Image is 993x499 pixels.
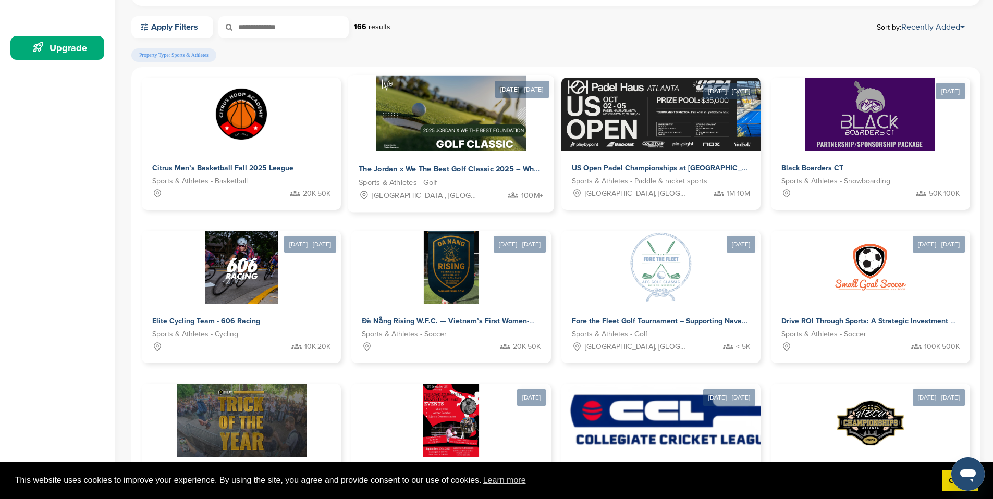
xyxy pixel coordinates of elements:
[727,236,755,253] div: [DATE]
[16,39,104,57] div: Upgrade
[703,389,755,406] div: [DATE] - [DATE]
[624,231,697,304] img: Sponsorpitch &
[152,317,260,326] span: Elite Cycling Team - 606 Racing
[936,83,965,99] div: [DATE]
[913,236,965,253] div: [DATE] - [DATE]
[703,83,755,99] div: [DATE] - [DATE]
[521,190,543,202] span: 100M+
[152,176,248,187] span: Sports & Athletes - Basketball
[15,472,934,488] span: This website uses cookies to improve your experience. By using the site, you agree and provide co...
[362,317,589,326] span: Đà Nẵng Rising W.F.C. — Vietnam’s First Women-Led Football Club
[951,457,985,491] iframe: Button to launch messaging window
[494,236,546,253] div: [DATE] - [DATE]
[924,341,960,353] span: 100K-500K
[142,214,341,363] a: [DATE] - [DATE] Sponsorpitch & Elite Cycling Team - 606 Racing Sports & Athletes - Cycling 10K-20K
[929,188,960,199] span: 50K-100K
[495,81,549,98] div: [DATE] - [DATE]
[372,190,479,202] span: [GEOGRAPHIC_DATA], [GEOGRAPHIC_DATA]
[834,384,907,457] img: Sponsorpitch &
[369,22,390,31] span: results
[354,22,366,31] strong: 166
[572,176,707,187] span: Sports & Athletes - Paddle & racket sports
[781,329,866,340] span: Sports & Athletes - Soccer
[781,164,843,172] span: Black Boarders CT
[877,23,965,31] span: Sort by:
[423,384,479,457] img: Sponsorpitch &
[131,16,213,38] a: Apply Filters
[359,177,437,189] span: Sports & Athletes - Golf
[805,78,935,151] img: Sponsorpitch &
[152,329,238,340] span: Sports & Athletes - Cycling
[10,36,104,60] a: Upgrade
[362,329,447,340] span: Sports & Athletes - Soccer
[131,48,216,62] span: Property Type: Sports & Athletes
[585,188,688,199] span: [GEOGRAPHIC_DATA], [GEOGRAPHIC_DATA]
[771,61,970,210] a: [DATE] Sponsorpitch & Black Boarders CT Sports & Athletes - Snowboarding 50K-100K
[561,78,835,151] img: Sponsorpitch &
[572,329,647,340] span: Sports & Athletes - Golf
[424,231,479,304] img: Sponsorpitch &
[942,470,978,491] a: dismiss cookie message
[152,164,293,172] span: Citrus Men’s Basketball Fall 2025 League
[561,214,761,363] a: [DATE] Sponsorpitch & Fore the Fleet Golf Tournament – Supporting Naval Aviation Families Facing ...
[177,384,307,457] img: Sponsorpitch &
[901,22,965,32] a: Recently Added
[561,384,780,457] img: Sponsorpitch &
[727,188,750,199] span: 1M-10M
[304,341,330,353] span: 10K-20K
[561,61,761,210] a: [DATE] - [DATE] Sponsorpitch & US Open Padel Championships at [GEOGRAPHIC_DATA] Sports & Athletes...
[205,78,278,151] img: Sponsorpitch &
[834,231,907,304] img: Sponsorpitch &
[517,389,546,406] div: [DATE]
[359,165,675,174] span: The Jordan x We The Best Golf Classic 2025 – Where Sports, Music & Philanthropy Collide
[913,389,965,406] div: [DATE] - [DATE]
[771,214,970,363] a: [DATE] - [DATE] Sponsorpitch & Drive ROI Through Sports: A Strategic Investment Opportunity Sport...
[572,317,890,326] span: Fore the Fleet Golf Tournament – Supporting Naval Aviation Families Facing [MEDICAL_DATA]
[284,236,336,253] div: [DATE] - [DATE]
[376,76,526,151] img: Sponsorpitch &
[736,341,750,353] span: < 5K
[303,188,330,199] span: 20K-50K
[585,341,688,353] span: [GEOGRAPHIC_DATA], [GEOGRAPHIC_DATA]
[142,78,341,210] a: Sponsorpitch & Citrus Men’s Basketball Fall 2025 League Sports & Athletes - Basketball 20K-50K
[348,58,555,213] a: [DATE] - [DATE] Sponsorpitch & The Jordan x We The Best Golf Classic 2025 – Where Sports, Music &...
[205,231,278,304] img: Sponsorpitch &
[781,176,890,187] span: Sports & Athletes - Snowboarding
[351,214,550,363] a: [DATE] - [DATE] Sponsorpitch & Đà Nẵng Rising W.F.C. — Vietnam’s First Women-Led Football Club Sp...
[513,341,541,353] span: 20K-50K
[572,164,763,172] span: US Open Padel Championships at [GEOGRAPHIC_DATA]
[482,472,528,488] a: learn more about cookies
[781,317,990,326] span: Drive ROI Through Sports: A Strategic Investment Opportunity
